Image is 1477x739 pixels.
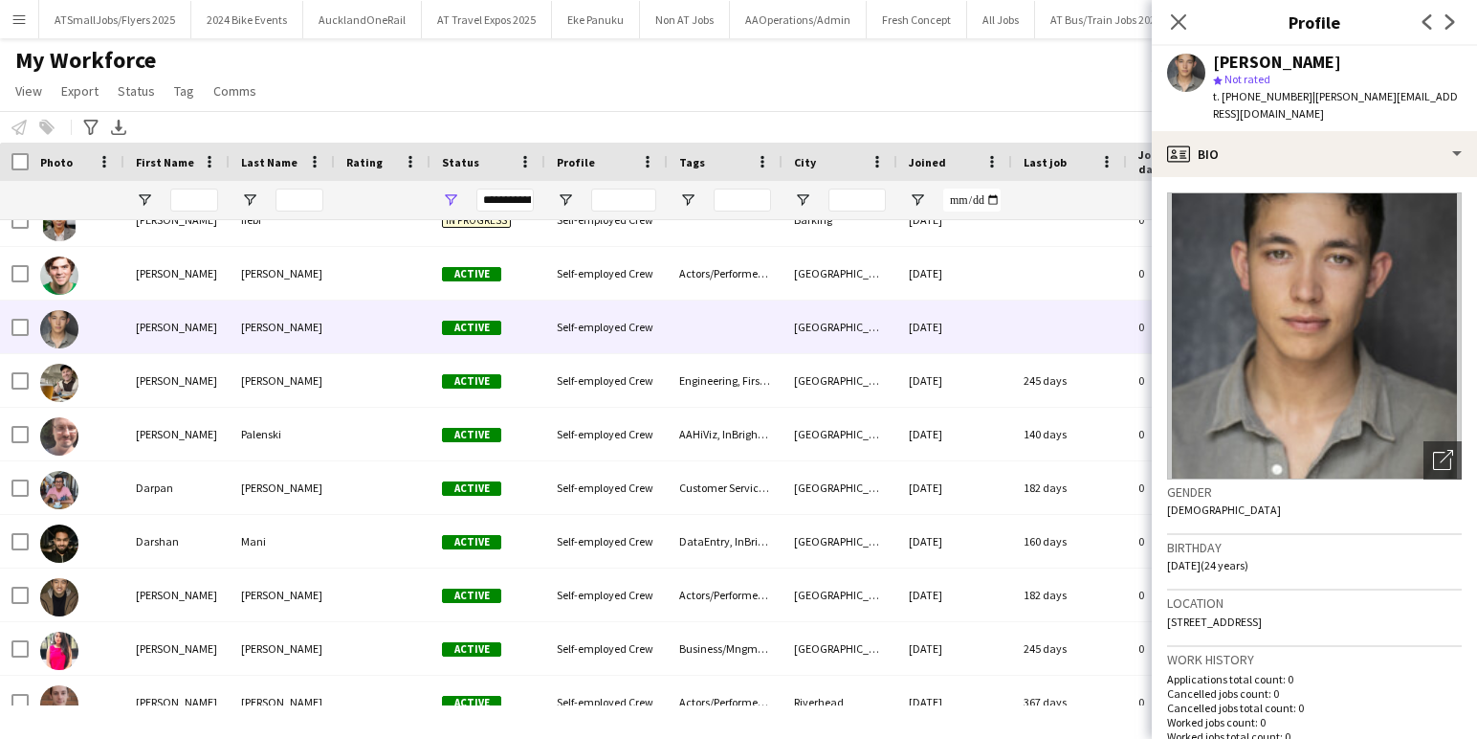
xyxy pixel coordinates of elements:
div: [PERSON_NAME] [230,622,335,675]
span: Status [442,155,479,169]
span: In progress [442,213,511,228]
span: Active [442,696,501,710]
h3: Profile [1152,10,1477,34]
div: Customer Service, DataEntry, InBrightSafe, IT, KiwiRail Inducted, Languages-Hindi, TL [668,461,783,514]
button: Open Filter Menu [442,191,459,209]
span: Active [442,374,501,389]
div: Self-employed Crew [545,676,668,728]
p: Cancelled jobs total count: 0 [1167,701,1462,715]
div: [DATE] [897,193,1012,246]
button: All Jobs [967,1,1035,38]
div: [PERSON_NAME] [230,354,335,407]
input: Profile Filter Input [591,189,656,212]
button: Eke Panuku [552,1,640,38]
button: AT Travel Expos 2025 [422,1,552,38]
div: AAHiViz, InBrightSafe, KiwiRail Inducted, ReturnedATUniform [668,408,783,460]
a: Export [54,78,106,103]
span: Active [442,642,501,657]
div: Self-employed Crew [545,569,668,621]
img: Dennis Zhang [40,578,78,616]
a: Tag [166,78,202,103]
div: [PERSON_NAME] [124,676,230,728]
span: Active [442,589,501,603]
div: [GEOGRAPHIC_DATA] [783,461,897,514]
div: 160 days [1012,515,1127,568]
div: [PERSON_NAME] [124,301,230,353]
span: [DEMOGRAPHIC_DATA] [1167,503,1281,517]
span: Last job [1024,155,1067,169]
div: [GEOGRAPHIC_DATA] [783,408,897,460]
input: Last Name Filter Input [276,189,323,212]
span: First Name [136,155,194,169]
div: 182 days [1012,461,1127,514]
div: [PERSON_NAME] [230,461,335,514]
div: Business/Mngmnt/Admin, Engineering, InBrightSafe, IT [668,622,783,675]
div: Self-employed Crew [545,515,668,568]
div: Self-employed Crew [545,622,668,675]
div: [GEOGRAPHIC_DATA] [783,622,897,675]
p: Applications total count: 0 [1167,672,1462,686]
img: Dylan Baker [40,685,78,724]
div: Palenski [230,408,335,460]
div: Actors/Performers, NoRecordedJobs, NotBrightSafe, Wellington Crew [668,247,783,300]
div: Darshan [124,515,230,568]
div: 0 [1127,193,1251,246]
div: Riverhead [783,676,897,728]
div: 0 [1127,569,1251,621]
button: AAOperations/Admin [730,1,867,38]
div: Self-employed Crew [545,301,668,353]
div: [PERSON_NAME] [124,569,230,621]
div: [DATE] [897,461,1012,514]
span: Active [442,321,501,335]
button: Open Filter Menu [557,191,574,209]
span: Jobs (last 90 days) [1138,147,1217,176]
div: [PERSON_NAME] [1213,54,1341,71]
div: Darpan [124,461,230,514]
div: 245 days [1012,622,1127,675]
img: Daniel Palenski [40,417,78,456]
h3: Birthday [1167,539,1462,556]
div: 245 days [1012,354,1127,407]
div: [PERSON_NAME] [230,569,335,621]
div: 182 days [1012,569,1127,621]
a: View [8,78,50,103]
button: ATSmallJobs/Flyers 2025 [39,1,191,38]
div: Actors/Performers, Customer Service, DataEntry, Event/Film Crew, InBrightSafe, KiwiRail Inducted,... [668,569,783,621]
div: [DATE] [897,247,1012,300]
div: [PERSON_NAME] [124,247,230,300]
div: [PERSON_NAME] [230,301,335,353]
span: [STREET_ADDRESS] [1167,615,1262,629]
div: [DATE] [897,569,1012,621]
div: Self-employed Crew [545,247,668,300]
div: DataEntry, InBrightSafe, IT, KiwiRail Inducted, Languages-Hindi, TL [668,515,783,568]
img: Darpan Sonpal [40,471,78,509]
button: Open Filter Menu [794,191,811,209]
div: 140 days [1012,408,1127,460]
img: Daniel Cockerill [40,310,78,348]
img: Daniel Crosswell [40,364,78,402]
p: Cancelled jobs count: 0 [1167,686,1462,701]
span: Rating [346,155,383,169]
button: Open Filter Menu [679,191,696,209]
div: [GEOGRAPHIC_DATA] [783,515,897,568]
img: Crew avatar or photo [1167,192,1462,480]
div: Mani [230,515,335,568]
p: Worked jobs count: 0 [1167,715,1462,729]
div: 0 [1127,301,1251,353]
div: 0 [1127,515,1251,568]
span: My Workforce [15,46,156,75]
div: 0 [1127,622,1251,675]
span: Status [118,82,155,100]
span: [DATE] (24 years) [1167,558,1248,572]
div: [DATE] [897,515,1012,568]
input: City Filter Input [828,189,886,212]
span: Active [442,481,501,496]
span: Active [442,428,501,442]
span: Tags [679,155,705,169]
div: [GEOGRAPHIC_DATA] [783,301,897,353]
span: Export [61,82,99,100]
div: 367 days [1012,676,1127,728]
h3: Location [1167,594,1462,612]
div: 0 [1127,354,1251,407]
div: [PERSON_NAME] [124,354,230,407]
